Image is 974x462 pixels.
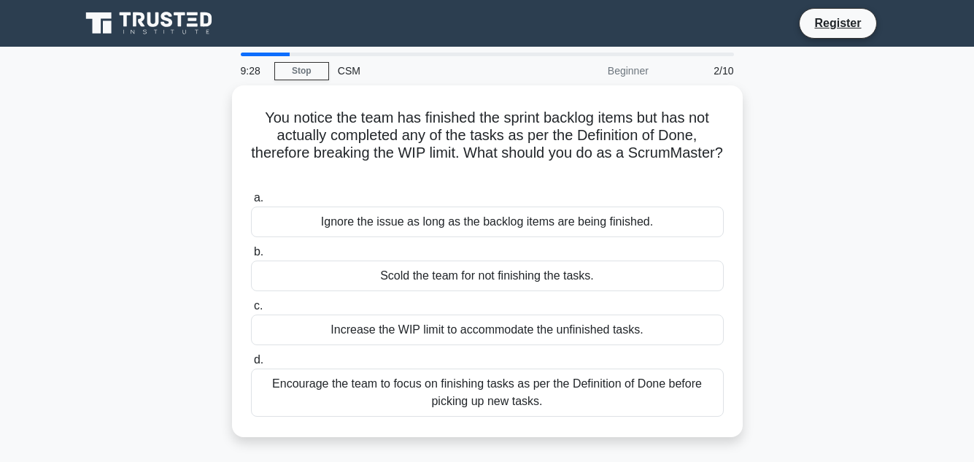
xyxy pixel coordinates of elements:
span: c. [254,299,263,312]
div: Encourage the team to focus on finishing tasks as per the Definition of Done before picking up ne... [251,369,724,417]
div: 2/10 [657,56,743,85]
div: Beginner [530,56,657,85]
div: Ignore the issue as long as the backlog items are being finished. [251,207,724,237]
div: Increase the WIP limit to accommodate the unfinished tasks. [251,315,724,345]
div: Scold the team for not finishing the tasks. [251,261,724,291]
a: Stop [274,62,329,80]
span: b. [254,245,263,258]
span: a. [254,191,263,204]
h5: You notice the team has finished the sprint backlog items but has not actually completed any of t... [250,109,725,180]
div: 9:28 [232,56,274,85]
span: d. [254,353,263,366]
a: Register [805,14,870,32]
div: CSM [329,56,530,85]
